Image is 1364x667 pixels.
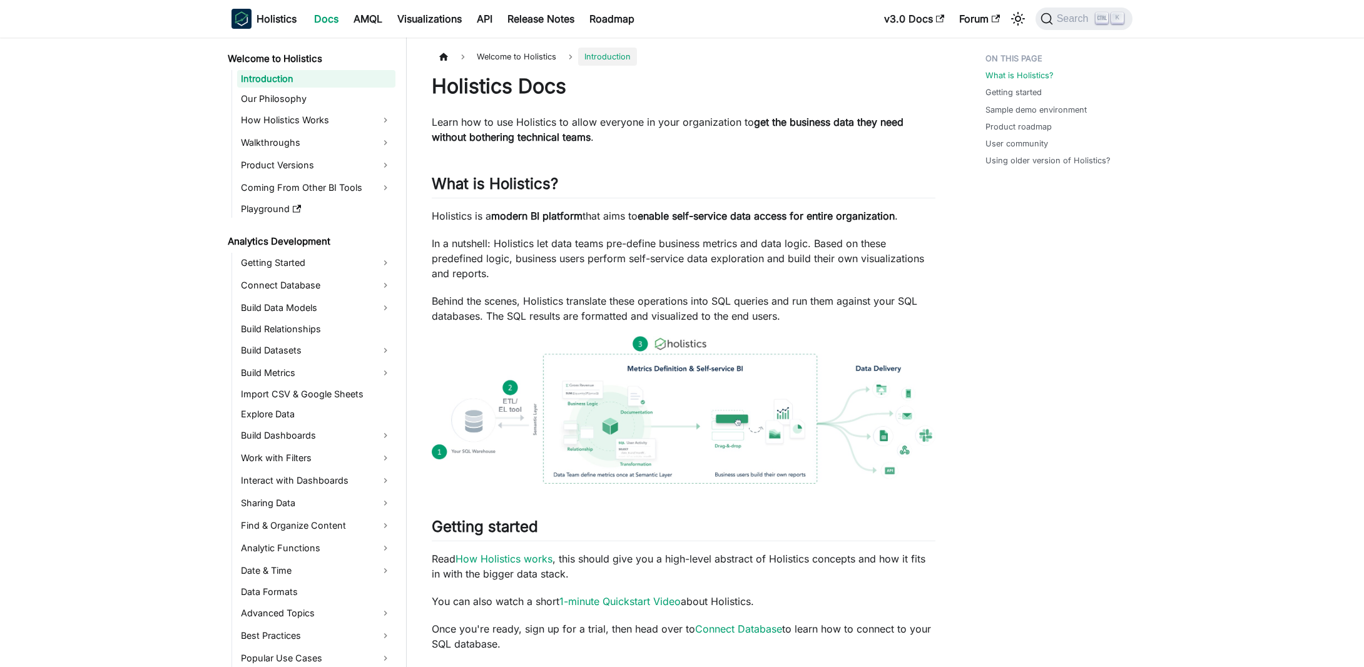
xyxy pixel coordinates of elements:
[237,340,395,360] a: Build Datasets
[985,104,1087,116] a: Sample demo environment
[432,621,935,651] p: Once you're ready, sign up for a trial, then head over to to learn how to connect to your SQL dat...
[237,603,395,623] a: Advanced Topics
[224,233,395,250] a: Analytics Development
[432,236,935,281] p: In a nutshell: Holistics let data teams pre-define business metrics and data logic. Based on thes...
[432,175,935,198] h2: What is Holistics?
[237,405,395,423] a: Explore Data
[237,561,395,581] a: Date & Time
[432,208,935,223] p: Holistics is a that aims to .
[985,155,1111,166] a: Using older version of Holistics?
[491,210,583,222] strong: modern BI platform
[237,253,395,273] a: Getting Started
[237,178,395,198] a: Coming From Other BI Tools
[232,9,252,29] img: Holistics
[985,121,1052,133] a: Product roadmap
[237,425,395,446] a: Build Dashboards
[695,623,782,635] a: Connect Database
[237,363,395,383] a: Build Metrics
[582,9,642,29] a: Roadmap
[237,133,395,153] a: Walkthroughs
[237,471,395,491] a: Interact with Dashboards
[237,155,395,175] a: Product Versions
[877,9,952,29] a: v3.0 Docs
[1008,9,1028,29] button: Switch between dark and light mode (currently light mode)
[432,48,935,66] nav: Breadcrumbs
[1036,8,1132,30] button: Search (Ctrl+K)
[237,70,395,88] a: Introduction
[219,38,407,667] nav: Docs sidebar
[257,11,297,26] b: Holistics
[1111,13,1124,24] kbd: K
[237,320,395,338] a: Build Relationships
[500,9,582,29] a: Release Notes
[638,210,895,222] strong: enable self-service data access for entire organization
[432,115,935,145] p: Learn how to use Holistics to allow everyone in your organization to .
[432,517,935,541] h2: Getting started
[346,9,390,29] a: AMQL
[469,9,500,29] a: API
[432,551,935,581] p: Read , this should give you a high-level abstract of Holistics concepts and how it fits in with t...
[237,538,395,558] a: Analytic Functions
[432,74,935,99] h1: Holistics Docs
[390,9,469,29] a: Visualizations
[237,516,395,536] a: Find & Organize Content
[456,552,552,565] a: How Holistics works
[432,336,935,484] img: How Holistics fits in your Data Stack
[224,50,395,68] a: Welcome to Holistics
[578,48,637,66] span: Introduction
[307,9,346,29] a: Docs
[237,200,395,218] a: Playground
[237,298,395,318] a: Build Data Models
[432,48,456,66] a: Home page
[237,626,395,646] a: Best Practices
[237,275,395,295] a: Connect Database
[432,594,935,609] p: You can also watch a short about Holistics.
[237,90,395,108] a: Our Philosophy
[237,583,395,601] a: Data Formats
[1053,13,1096,24] span: Search
[985,86,1042,98] a: Getting started
[985,138,1048,150] a: User community
[237,448,395,468] a: Work with Filters
[237,385,395,403] a: Import CSV & Google Sheets
[559,595,681,608] a: 1-minute Quickstart Video
[237,493,395,513] a: Sharing Data
[232,9,297,29] a: HolisticsHolistics
[471,48,562,66] span: Welcome to Holistics
[237,110,395,130] a: How Holistics Works
[432,293,935,323] p: Behind the scenes, Holistics translate these operations into SQL queries and run them against you...
[952,9,1007,29] a: Forum
[985,69,1054,81] a: What is Holistics?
